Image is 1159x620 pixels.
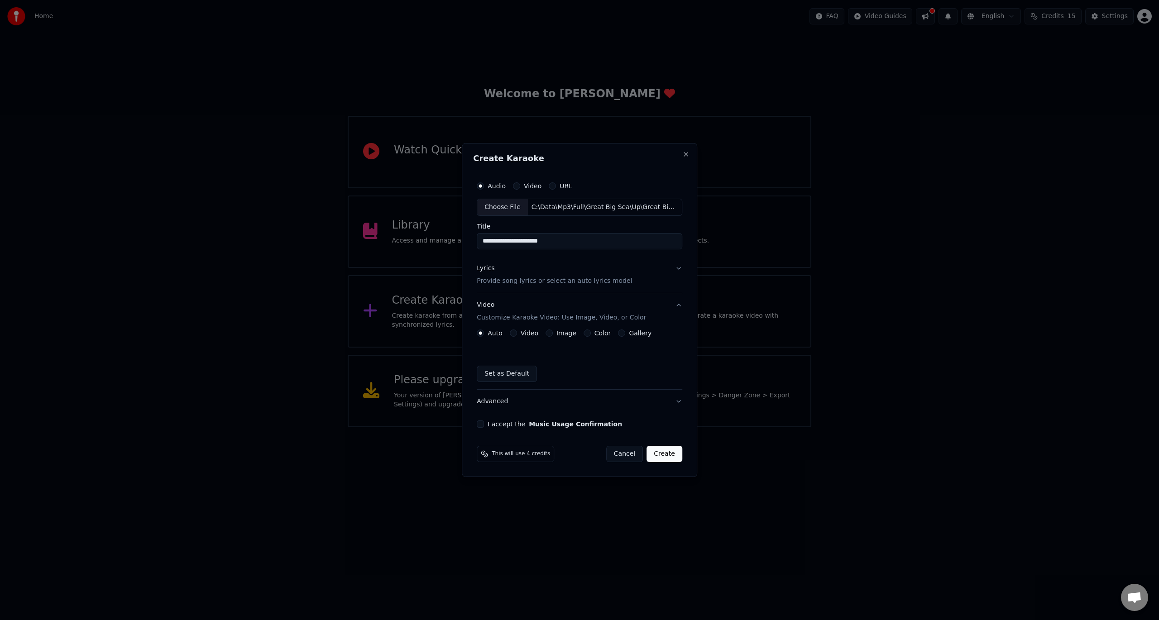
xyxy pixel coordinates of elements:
[477,199,528,215] div: Choose File
[524,183,541,189] label: Video
[477,366,537,382] button: Set as Default
[492,450,550,458] span: This will use 4 credits
[594,330,611,336] label: Color
[556,330,576,336] label: Image
[477,300,646,322] div: Video
[477,257,682,293] button: LyricsProvide song lyrics or select an auto lyrics model
[477,223,682,229] label: Title
[647,446,682,462] button: Create
[473,154,686,162] h2: Create Karaoke
[606,446,643,462] button: Cancel
[477,277,632,286] p: Provide song lyrics or select an auto lyrics model
[521,330,538,336] label: Video
[560,183,572,189] label: URL
[629,330,651,336] label: Gallery
[477,329,682,389] div: VideoCustomize Karaoke Video: Use Image, Video, or Color
[488,183,506,189] label: Audio
[528,203,682,212] div: C:\Data\Mp3\Full\Great Big Sea\Up\Great Big Sea - 04 - Mari-mac.mp3
[477,293,682,329] button: VideoCustomize Karaoke Video: Use Image, Video, or Color
[529,421,622,427] button: I accept the
[477,313,646,322] p: Customize Karaoke Video: Use Image, Video, or Color
[477,390,682,413] button: Advanced
[488,330,503,336] label: Auto
[488,421,622,427] label: I accept the
[477,264,494,273] div: Lyrics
